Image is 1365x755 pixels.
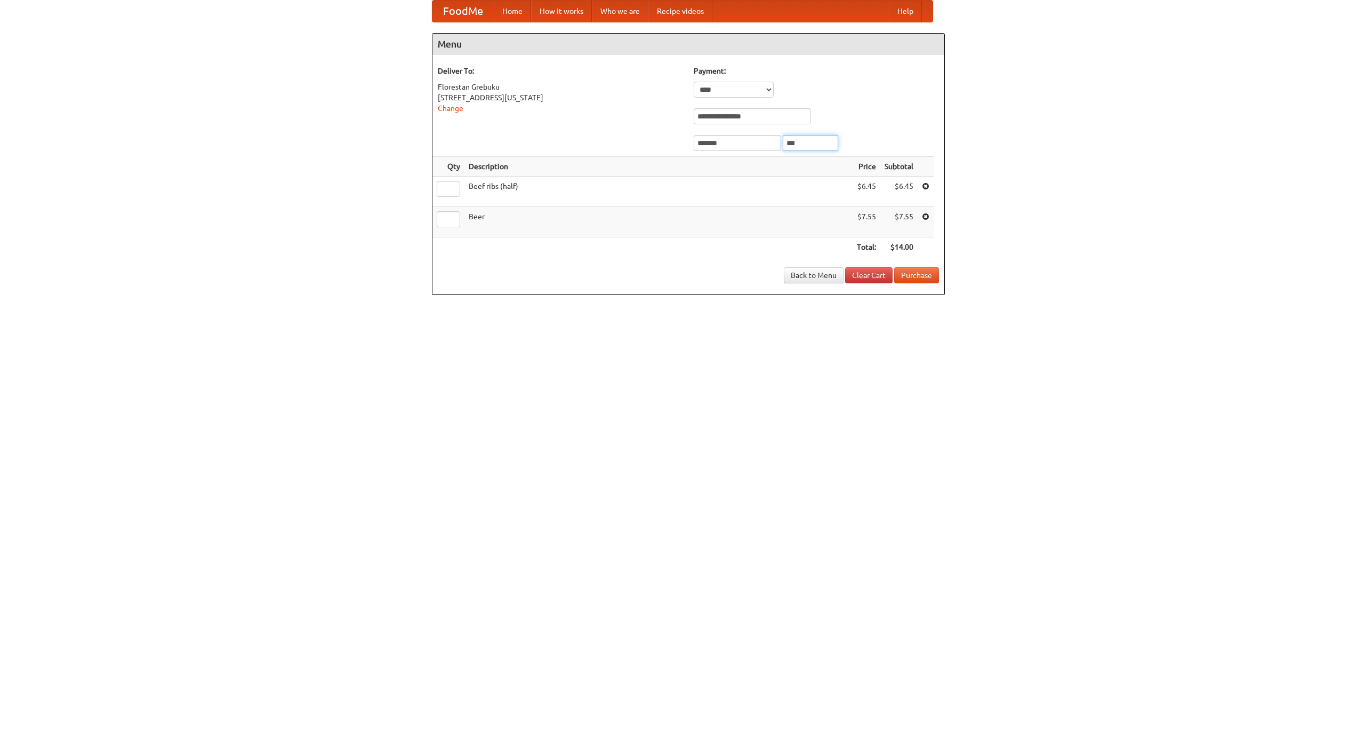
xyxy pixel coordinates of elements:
[464,157,853,177] th: Description
[880,207,918,237] td: $7.55
[853,157,880,177] th: Price
[845,267,893,283] a: Clear Cart
[464,177,853,207] td: Beef ribs (half)
[438,66,683,76] h5: Deliver To:
[494,1,531,22] a: Home
[432,34,944,55] h4: Menu
[531,1,592,22] a: How it works
[438,82,683,92] div: Florestan Grebuku
[648,1,712,22] a: Recipe videos
[880,237,918,257] th: $14.00
[784,267,844,283] a: Back to Menu
[432,1,494,22] a: FoodMe
[464,207,853,237] td: Beer
[592,1,648,22] a: Who we are
[889,1,922,22] a: Help
[694,66,939,76] h5: Payment:
[853,237,880,257] th: Total:
[432,157,464,177] th: Qty
[880,157,918,177] th: Subtotal
[880,177,918,207] td: $6.45
[853,207,880,237] td: $7.55
[853,177,880,207] td: $6.45
[438,104,463,113] a: Change
[894,267,939,283] button: Purchase
[438,92,683,103] div: [STREET_ADDRESS][US_STATE]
